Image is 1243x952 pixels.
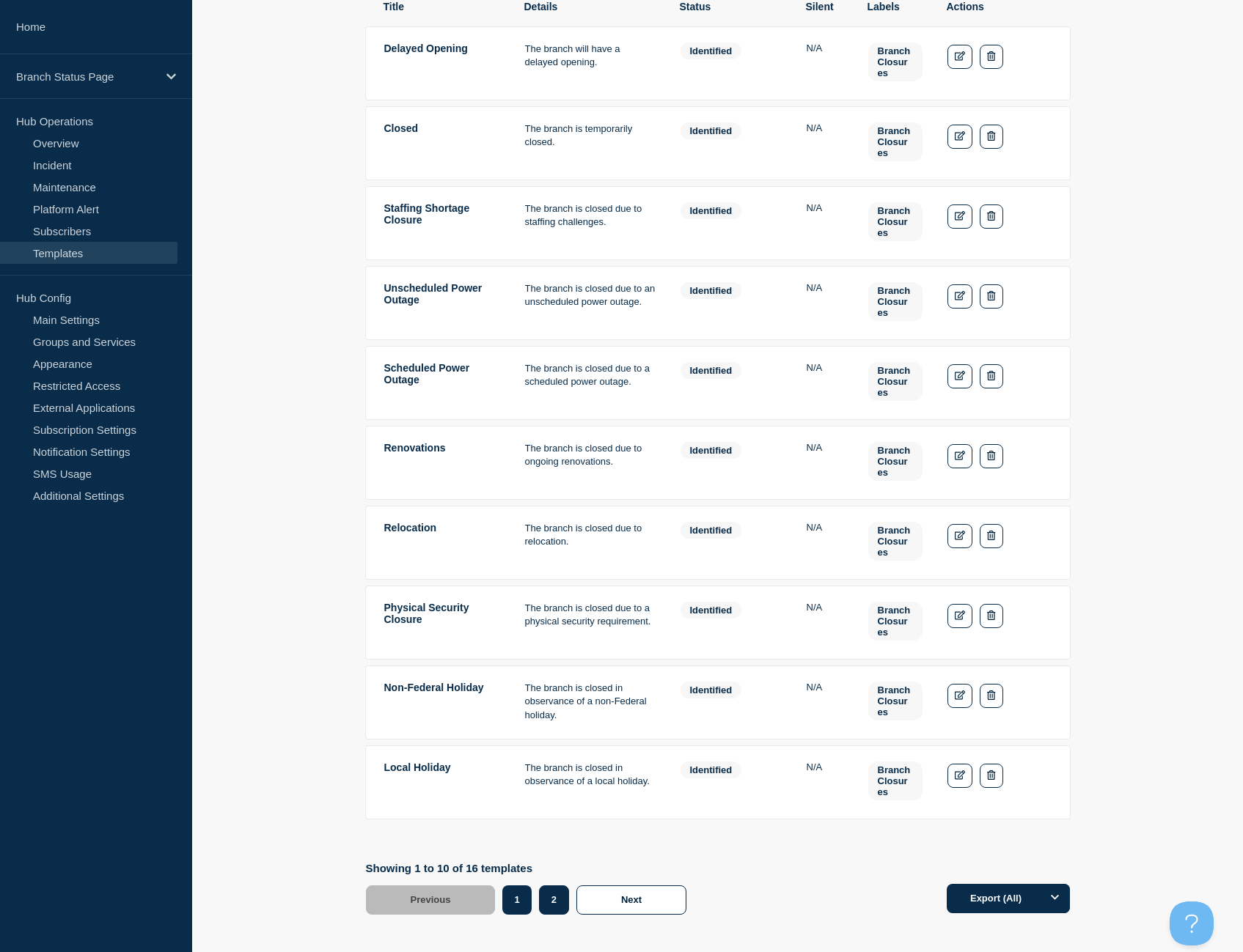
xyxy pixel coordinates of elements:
span: Branch Closures [868,282,923,321]
a: Edit [947,684,973,708]
button: Delete [980,524,1002,548]
td: Silent: N/A [806,761,844,804]
td: Status: identified [680,361,782,405]
button: Delete [980,764,1002,788]
td: Title: Staffing Shortage Closure [384,202,501,245]
a: Edit [947,524,973,548]
p: The branch is closed due to staffing challenges. [525,202,656,229]
td: Details: The branch is closed in observance of a local holiday.<br/> [524,761,656,804]
span: Branch Closures [868,602,923,641]
button: Previous [366,885,496,915]
button: Delete [980,284,1002,309]
span: Branch Closures [868,43,923,81]
td: Title: Local Holiday [384,761,501,804]
a: Edit [947,604,973,628]
td: Status: identified [680,122,782,165]
span: Branch Closures [868,522,923,561]
td: Silent: N/A [806,281,844,325]
p: Branch Status Page [16,70,157,83]
p: The branch will have a delayed opening. [525,43,656,70]
td: Labels: Branch Closures [868,761,923,804]
span: Previous [411,894,451,905]
td: Status: identified [680,681,782,724]
span: identified [681,362,742,379]
td: Status: identified [680,441,782,484]
td: Actions: Edit Delete [947,361,1052,405]
td: Title: Delayed Opening [384,42,501,85]
p: The branch is closed due to relocation. [525,522,656,549]
td: Silent: N/A [806,441,844,484]
td: Details: The branch is closed in observance of a non-Federal holiday.<br/> [524,681,656,724]
td: Status: identified [680,42,782,85]
p: The branch is closed due to a physical security requirement. [525,602,656,629]
td: Title: Physical Security Closure [384,601,501,644]
td: Details: The branch is closed due to ongoing renovations.<br/> [524,441,656,484]
span: Branch Closures [868,442,923,481]
td: Silent: N/A [806,202,844,245]
td: Actions: Edit Delete [947,601,1052,644]
td: Actions: Edit Delete [947,42,1052,85]
button: Delete [980,444,1002,468]
span: identified [681,442,742,459]
td: Details: The branch is closed due to a physical security requirement.<br/> [524,601,656,644]
button: Delete [980,604,1002,628]
td: Labels: Branch Closures [868,42,923,85]
td: Details: The branch will have a delayed opening.<br/> [524,42,656,85]
p: The branch is closed in observance of a local holiday. [525,761,656,789]
td: Labels: Branch Closures [868,681,923,724]
td: Labels: Branch Closures [868,521,923,564]
a: Edit [947,764,973,788]
td: Labels: Branch Closures [868,281,923,325]
p: The branch is closed due to a scheduled power outage. [525,362,656,389]
button: Delete [980,684,1002,708]
td: Labels: Branch Closures [868,202,923,245]
span: identified [681,202,742,219]
span: Next [621,894,642,905]
iframe: Help Scout Beacon - Open [1170,901,1214,945]
a: Edit [947,284,973,309]
td: Title: Closed [384,122,501,165]
td: Status: identified [680,281,782,325]
td: Actions: Edit Delete [947,761,1052,804]
td: Title: Renovations [384,441,501,484]
span: identified [681,522,742,539]
a: Edit [947,125,973,149]
button: 1 [502,885,531,915]
td: Status: identified [680,202,782,245]
td: Actions: Edit Delete [947,122,1052,165]
p: The branch is closed due to ongoing renovations. [525,442,656,469]
span: Branch Closures [868,362,923,401]
td: Details: The branch is closed due to relocation.<br/> [524,521,656,564]
td: Actions: Edit Delete [947,441,1052,484]
td: Actions: Edit Delete [947,281,1052,325]
span: Branch Closures [868,122,923,161]
td: Actions: Edit Delete [947,202,1052,245]
button: Delete [980,125,1002,149]
td: Status: identified [680,521,782,564]
td: Silent: N/A [806,361,844,405]
span: Branch Closures [868,682,923,720]
td: Labels: Branch Closures [868,601,923,644]
td: Details: The branch is closed due to a scheduled power outage.<br/> [524,361,656,405]
span: identified [681,122,742,139]
p: The branch is closed due to an unscheduled power outage. [525,282,656,309]
td: Silent: N/A [806,601,844,644]
td: Actions: Edit Delete [947,681,1052,724]
button: Delete [980,45,1002,69]
button: Delete [980,364,1002,388]
a: Edit [947,364,973,388]
td: Title: Non-Federal Holiday [384,681,501,724]
td: Silent: N/A [806,681,844,724]
button: Delete [980,204,1002,229]
span: Branch Closures [868,202,923,241]
p: Showing 1 to 10 of 16 templates [366,862,694,874]
span: identified [681,602,742,619]
a: Edit [947,444,973,468]
td: Labels: Branch Closures [868,361,923,405]
td: Labels: Branch Closures [868,122,923,165]
p: The branch is temporarily closed. [525,122,656,150]
td: Silent: N/A [806,122,844,165]
span: identified [681,282,742,299]
td: Silent: N/A [806,42,844,85]
td: Details: The branch is closed due to staffing challenges.<br/> [524,202,656,245]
